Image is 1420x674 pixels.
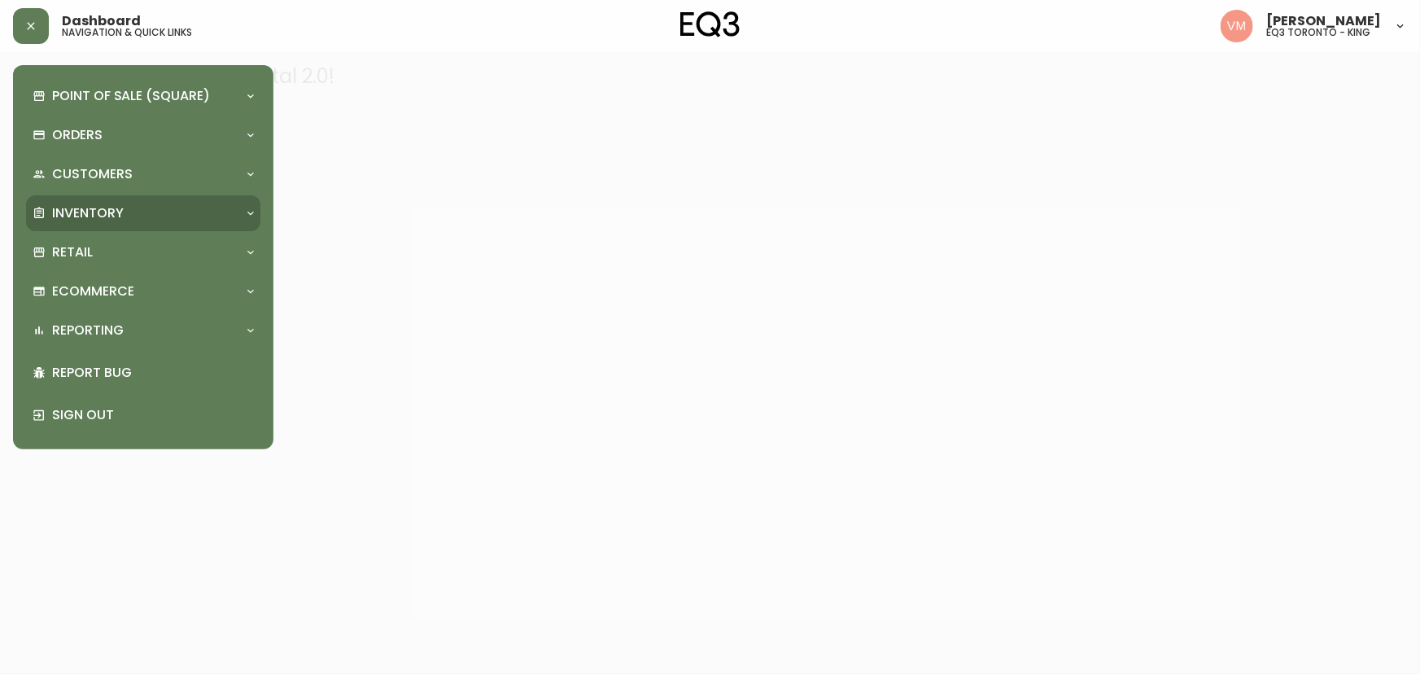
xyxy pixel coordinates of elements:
[62,15,141,28] span: Dashboard
[26,352,260,394] div: Report Bug
[52,282,134,300] p: Ecommerce
[26,274,260,309] div: Ecommerce
[26,78,260,114] div: Point of Sale (Square)
[52,364,254,382] p: Report Bug
[1266,15,1381,28] span: [PERSON_NAME]
[26,195,260,231] div: Inventory
[52,406,254,424] p: Sign Out
[1266,28,1370,37] h5: eq3 toronto - king
[680,11,741,37] img: logo
[52,204,124,222] p: Inventory
[26,234,260,270] div: Retail
[62,28,192,37] h5: navigation & quick links
[26,313,260,348] div: Reporting
[26,394,260,436] div: Sign Out
[52,322,124,339] p: Reporting
[52,243,93,261] p: Retail
[52,165,133,183] p: Customers
[26,117,260,153] div: Orders
[52,126,103,144] p: Orders
[52,87,210,105] p: Point of Sale (Square)
[1221,10,1253,42] img: 0f63483a436850f3a2e29d5ab35f16df
[26,156,260,192] div: Customers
